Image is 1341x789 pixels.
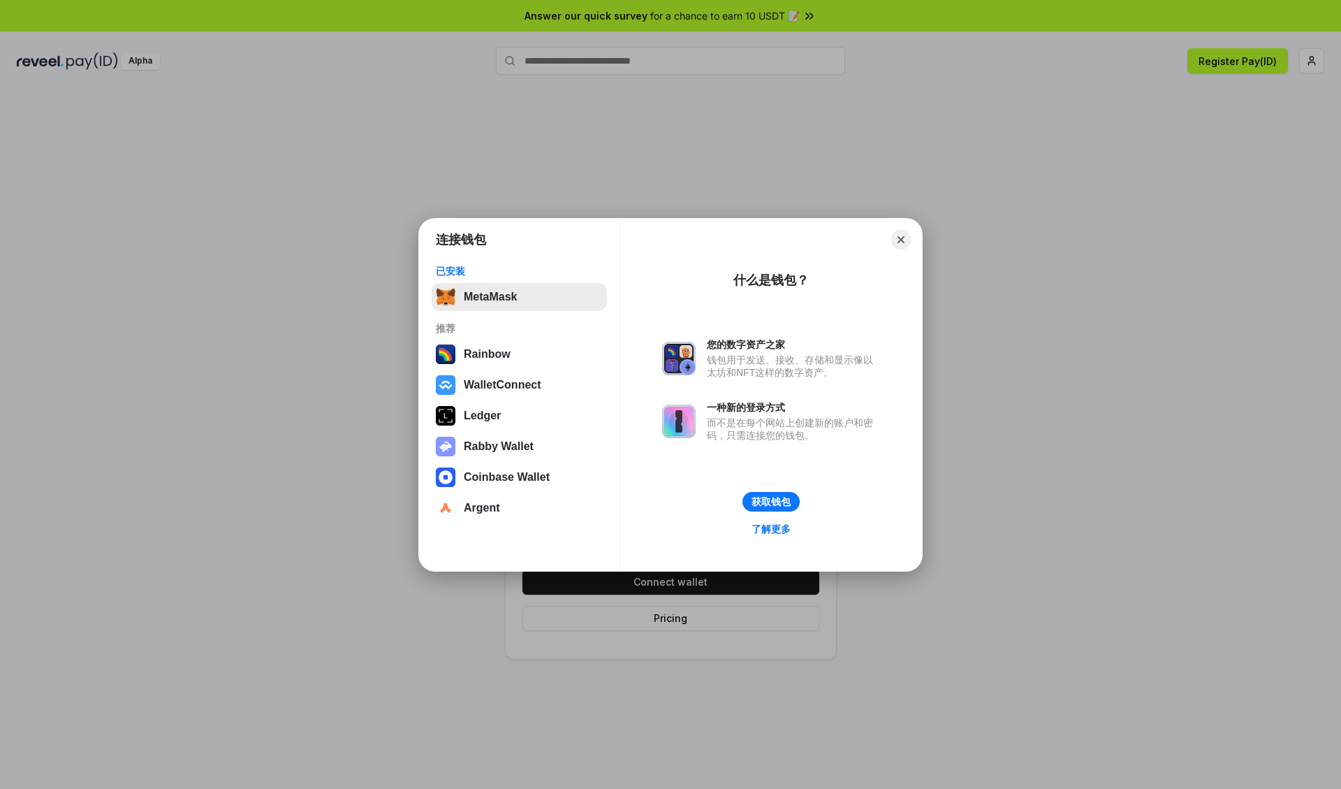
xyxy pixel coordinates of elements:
[432,371,607,399] button: WalletConnect
[707,338,880,351] div: 您的数字资产之家
[436,322,603,335] div: 推荐
[743,520,799,538] a: 了解更多
[436,406,455,426] img: svg+xml,%3Csvg%20xmlns%3D%22http%3A%2F%2Fwww.w3.org%2F2000%2Fsvg%22%20width%3D%2228%22%20height%3...
[464,440,534,453] div: Rabby Wallet
[436,437,455,456] img: svg+xml,%3Csvg%20xmlns%3D%22http%3A%2F%2Fwww.w3.org%2F2000%2Fsvg%22%20fill%3D%22none%22%20viewBox...
[436,231,486,248] h1: 连接钱包
[432,340,607,368] button: Rainbow
[432,402,607,430] button: Ledger
[742,492,800,512] button: 获取钱包
[436,375,455,395] img: svg+xml,%3Csvg%20width%3D%2228%22%20height%3D%2228%22%20viewBox%3D%220%200%2028%2028%22%20fill%3D...
[662,342,696,375] img: svg+xml,%3Csvg%20xmlns%3D%22http%3A%2F%2Fwww.w3.org%2F2000%2Fsvg%22%20fill%3D%22none%22%20viewBox...
[752,523,791,535] div: 了解更多
[432,283,607,311] button: MetaMask
[464,410,501,422] div: Ledger
[464,291,517,303] div: MetaMask
[436,345,455,364] img: svg+xml,%3Csvg%20width%3D%22120%22%20height%3D%22120%22%20viewBox%3D%220%200%20120%20120%22%20fil...
[891,230,911,249] button: Close
[436,468,455,487] img: svg+xml,%3Csvg%20width%3D%2228%22%20height%3D%2228%22%20viewBox%3D%220%200%2028%2028%22%20fill%3D...
[432,433,607,461] button: Rabby Wallet
[707,417,880,442] div: 而不是在每个网站上创建新的账户和密码，只需连接您的钱包。
[464,348,511,361] div: Rainbow
[707,354,880,379] div: 钱包用于发送、接收、存储和显示像以太坊和NFT这样的数字资产。
[436,287,455,307] img: svg+xml,%3Csvg%20fill%3D%22none%22%20height%3D%2233%22%20viewBox%3D%220%200%2035%2033%22%20width%...
[436,265,603,277] div: 已安装
[432,463,607,491] button: Coinbase Wallet
[464,379,541,391] div: WalletConnect
[752,495,791,508] div: 获取钱包
[707,401,880,414] div: 一种新的登录方式
[662,405,696,438] img: svg+xml,%3Csvg%20xmlns%3D%22http%3A%2F%2Fwww.w3.org%2F2000%2Fsvg%22%20fill%3D%22none%22%20viewBox...
[464,471,550,484] div: Coinbase Wallet
[436,498,455,518] img: svg+xml,%3Csvg%20width%3D%2228%22%20height%3D%2228%22%20viewBox%3D%220%200%2028%2028%22%20fill%3D...
[432,494,607,522] button: Argent
[733,272,809,289] div: 什么是钱包？
[464,502,500,514] div: Argent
